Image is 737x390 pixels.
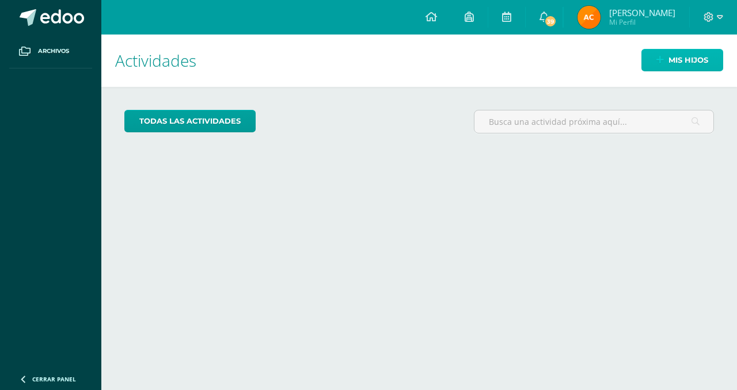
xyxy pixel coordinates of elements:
img: cf23f2559fb4d6a6ba4fac9e8b6311d9.png [578,6,601,29]
span: 39 [544,15,557,28]
h1: Actividades [115,35,723,87]
span: Mis hijos [668,49,708,71]
span: Mi Perfil [609,17,675,27]
input: Busca una actividad próxima aquí... [474,110,713,133]
a: Mis hijos [641,49,723,71]
a: todas las Actividades [124,110,256,132]
span: [PERSON_NAME] [609,7,675,18]
span: Archivos [38,47,69,56]
span: Cerrar panel [32,375,76,383]
a: Archivos [9,35,92,68]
